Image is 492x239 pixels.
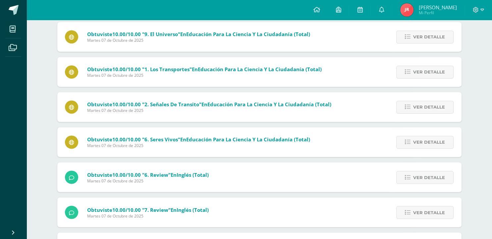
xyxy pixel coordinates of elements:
[177,206,209,213] span: Inglés (Total)
[142,206,171,213] span: "7. Review"
[112,136,141,143] span: 10.00/10.00
[177,171,209,178] span: Inglés (Total)
[87,72,322,78] span: Martes 07 de Octubre de 2025
[112,206,141,213] span: 10.00/10.00
[413,136,445,148] span: Ver detalle
[413,101,445,113] span: Ver detalle
[87,136,310,143] span: Obtuviste en
[400,3,413,17] img: bcde0354fcc06587d7b484cdacb26b8c.png
[142,101,201,108] span: "2. Señales de transito"
[413,31,445,43] span: Ver detalle
[87,171,209,178] span: Obtuviste en
[142,136,180,143] span: "6. Seres vivos"
[186,31,310,37] span: Educación para la Ciencia y la Ciudadanía (Total)
[142,171,171,178] span: "6. Review"
[87,37,310,43] span: Martes 07 de Octubre de 2025
[198,66,322,72] span: Educación para la Ciencia y la Ciudadanía (Total)
[112,31,141,37] span: 10.00/10.00
[413,171,445,183] span: Ver detalle
[87,178,209,183] span: Martes 07 de Octubre de 2025
[87,143,310,148] span: Martes 07 de Octubre de 2025
[112,66,141,72] span: 10.00/10.00
[112,171,141,178] span: 10.00/10.00
[87,108,331,113] span: Martes 07 de Octubre de 2025
[87,213,209,218] span: Martes 07 de Octubre de 2025
[112,101,141,108] span: 10.00/10.00
[87,101,331,108] span: Obtuviste en
[142,31,180,37] span: "9. El universo"
[87,66,322,72] span: Obtuviste en
[186,136,310,143] span: Educación para la Ciencia y la Ciudadanía (Total)
[418,4,457,11] span: [PERSON_NAME]
[142,66,192,72] span: "1. Los transportes"
[207,101,331,108] span: Educación para la Ciencia y la Ciudadanía (Total)
[87,206,209,213] span: Obtuviste en
[87,31,310,37] span: Obtuviste en
[413,206,445,218] span: Ver detalle
[418,10,457,16] span: Mi Perfil
[413,66,445,78] span: Ver detalle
